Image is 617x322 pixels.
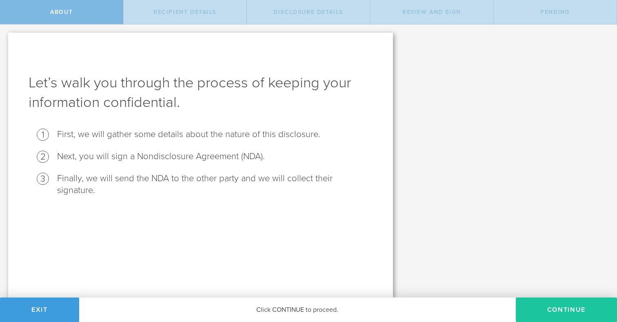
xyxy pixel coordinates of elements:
[540,9,570,16] span: Pending
[50,9,73,16] span: About
[57,151,373,162] li: Next, you will sign a Nondisclosure Agreement (NDA).
[273,9,343,16] span: Disclosure details
[79,298,516,322] div: Click CONTINUE to proceed.
[153,9,216,16] span: Recipient details
[402,9,461,16] span: Review and sign
[57,129,373,140] li: First, we will gather some details about the nature of this disclosure.
[516,298,617,322] button: Continue
[29,73,373,112] h1: Let’s walk you through the process of keeping your information confidential.
[57,173,373,196] li: Finally, we will send the NDA to the other party and we will collect their signature.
